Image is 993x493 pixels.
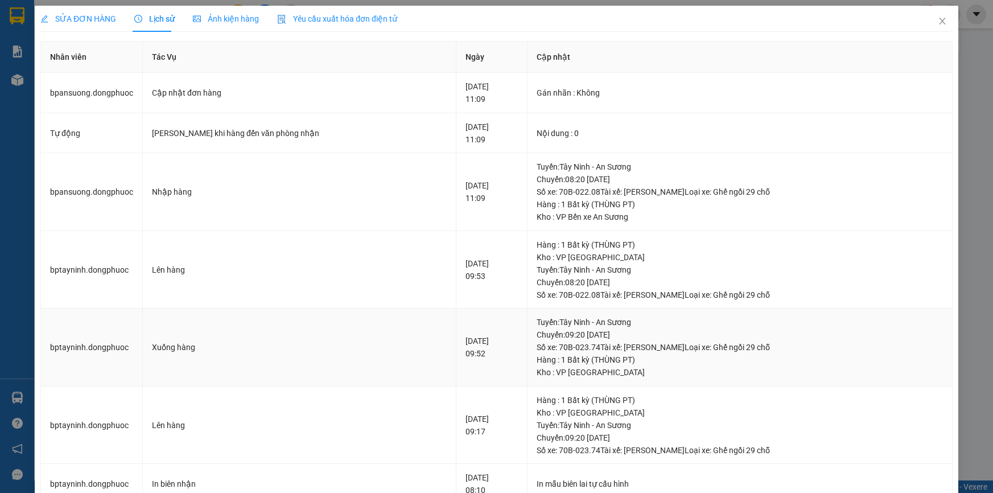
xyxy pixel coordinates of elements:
div: In mẫu biên lai tự cấu hình [537,478,943,490]
div: [DATE] 11:09 [465,121,518,146]
div: [DATE] 09:17 [465,413,518,438]
div: Nhập hàng [152,186,447,198]
span: Yêu cầu xuất hóa đơn điện tử [277,14,397,23]
span: Ảnh kiện hàng [193,14,259,23]
div: Lên hàng [152,264,447,276]
div: Hàng : 1 Bất kỳ (THÙNG PT) [537,239,943,251]
td: bptayninh.dongphuoc [41,231,143,309]
div: Kho : VP Bến xe An Sương [537,211,943,223]
div: [DATE] 11:09 [465,179,518,204]
span: clock-circle [134,15,142,23]
span: edit [40,15,48,23]
div: Tuyến : Tây Ninh - An Sương Chuyến: 09:20 [DATE] Số xe: 70B-023.74 Tài xế: [PERSON_NAME] Loại xe:... [537,419,943,457]
div: Tuyến : Tây Ninh - An Sương Chuyến: 09:20 [DATE] Số xe: 70B-023.74 Tài xế: [PERSON_NAME] Loại xe:... [537,316,943,354]
div: In biên nhận [152,478,447,490]
span: Lịch sử [134,14,175,23]
div: Tuyến : Tây Ninh - An Sương Chuyến: 08:20 [DATE] Số xe: 70B-022.08 Tài xế: [PERSON_NAME] Loại xe:... [537,161,943,198]
div: Nội dung : 0 [537,127,943,139]
td: Tự động [41,113,143,154]
div: Hàng : 1 Bất kỳ (THÙNG PT) [537,198,943,211]
div: [DATE] 09:53 [465,257,518,282]
img: icon [277,15,286,24]
th: Cập nhật [528,42,953,73]
td: bpansuong.dongphuoc [41,73,143,113]
th: Ngày [456,42,528,73]
div: [PERSON_NAME] khi hàng đến văn phòng nhận [152,127,447,139]
div: Cập nhật đơn hàng [152,87,447,99]
div: Lên hàng [152,419,447,432]
span: close [938,17,947,26]
div: [DATE] 09:52 [465,335,518,360]
div: Kho : VP [GEOGRAPHIC_DATA] [537,251,943,264]
div: Hàng : 1 Bất kỳ (THÙNG PT) [537,354,943,366]
div: Kho : VP [GEOGRAPHIC_DATA] [537,366,943,379]
div: Hàng : 1 Bất kỳ (THÙNG PT) [537,394,943,406]
div: Kho : VP [GEOGRAPHIC_DATA] [537,406,943,419]
td: bptayninh.dongphuoc [41,309,143,387]
div: Gán nhãn : Không [537,87,943,99]
span: picture [193,15,201,23]
td: bpansuong.dongphuoc [41,153,143,231]
div: [DATE] 11:09 [465,80,518,105]
th: Nhân viên [41,42,143,73]
th: Tác Vụ [143,42,456,73]
span: SỬA ĐƠN HÀNG [40,14,116,23]
button: Close [926,6,958,38]
td: bptayninh.dongphuoc [41,387,143,465]
div: Tuyến : Tây Ninh - An Sương Chuyến: 08:20 [DATE] Số xe: 70B-022.08 Tài xế: [PERSON_NAME] Loại xe:... [537,264,943,301]
div: Xuống hàng [152,341,447,354]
